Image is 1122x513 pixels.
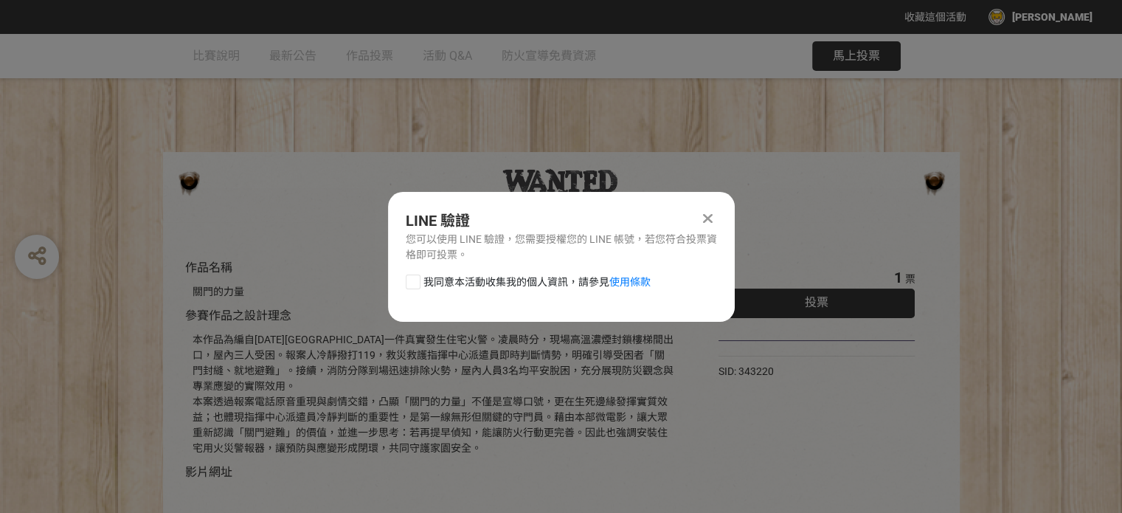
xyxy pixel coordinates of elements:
[185,309,291,323] span: 參賽作品之設計理念
[718,365,774,377] span: SID: 343220
[904,11,966,23] span: 收藏這個活動
[904,273,915,285] span: 票
[812,41,901,71] button: 馬上投票
[502,34,596,78] a: 防火宣導免費資源
[805,295,828,309] span: 投票
[193,332,674,456] div: 本作品為編自[DATE][GEOGRAPHIC_DATA]一件真實發生住宅火警。凌晨時分，現場高溫濃煙封鎖樓梯間出口，屋內三人受困。報案人冷靜撥打119，救災救護指揮中心派遣員即時判斷情勢，明確...
[269,34,316,78] a: 最新公告
[423,275,651,290] span: 我同意本活動收集我的個人資訊，請參見
[185,261,232,275] span: 作品名稱
[185,465,232,479] span: 影片網址
[423,49,472,63] span: 活動 Q&A
[193,284,674,300] div: 關門的力量
[609,276,651,288] a: 使用條款
[833,49,880,63] span: 馬上投票
[423,34,472,78] a: 活動 Q&A
[893,269,901,286] span: 1
[269,49,316,63] span: 最新公告
[346,34,393,78] a: 作品投票
[406,210,717,232] div: LINE 驗證
[502,49,596,63] span: 防火宣導免費資源
[193,49,240,63] span: 比賽說明
[193,34,240,78] a: 比賽說明
[406,232,717,263] div: 您可以使用 LINE 驗證，您需要授權您的 LINE 帳號，若您符合投票資格即可投票。
[346,49,393,63] span: 作品投票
